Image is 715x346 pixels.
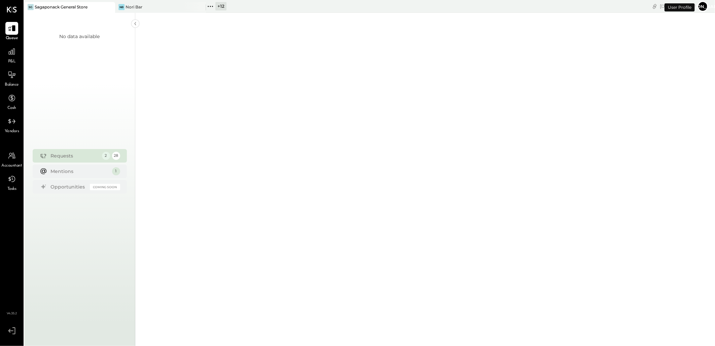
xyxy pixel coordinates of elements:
div: NB [118,4,125,10]
div: copy link [651,3,658,10]
div: [DATE] [660,3,696,9]
div: User Profile [665,3,695,11]
a: Tasks [0,173,23,192]
span: Tasks [7,186,16,192]
div: No data available [60,33,100,40]
div: Coming Soon [90,184,120,190]
div: Requests [51,152,99,159]
a: Queue [0,22,23,41]
a: Balance [0,68,23,88]
span: P&L [8,59,16,65]
button: [PERSON_NAME] [697,1,708,12]
div: Mentions [51,168,109,175]
div: 28 [112,152,120,160]
div: 2 [102,152,110,160]
div: 1 [112,167,120,175]
span: Accountant [2,163,22,169]
span: Vendors [5,128,19,135]
div: Sagaponack General Store [35,4,88,10]
a: Cash [0,92,23,111]
span: Queue [6,35,18,41]
div: Nori Bar [126,4,142,10]
a: P&L [0,45,23,65]
div: + 12 [215,2,227,10]
a: Accountant [0,149,23,169]
span: Cash [7,105,16,111]
div: Opportunities [51,183,87,190]
span: Balance [5,82,19,88]
a: Vendors [0,115,23,135]
div: SG [28,4,34,10]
